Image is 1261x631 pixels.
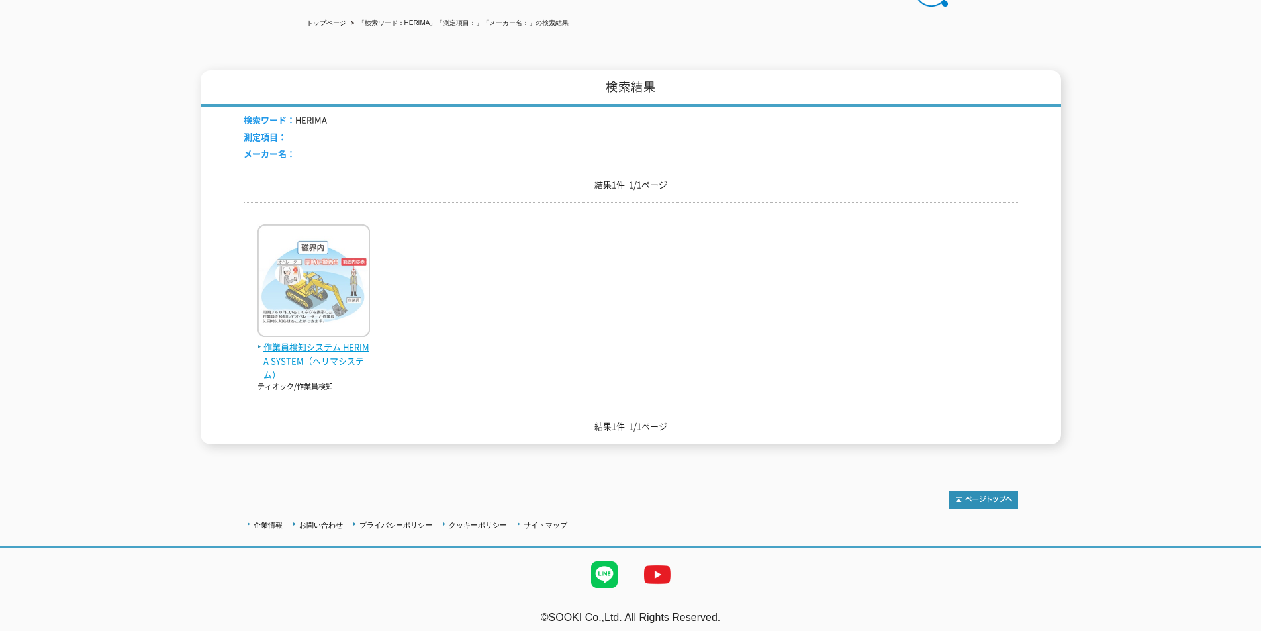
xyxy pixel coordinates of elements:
a: クッキーポリシー [449,521,507,529]
img: YouTube [631,548,684,601]
a: トップページ [306,19,346,26]
h1: 検索結果 [201,70,1061,107]
img: トップページへ [949,491,1018,509]
a: お問い合わせ [299,521,343,529]
a: 企業情報 [254,521,283,529]
a: サイトマップ [524,521,567,529]
span: 測定項目： [244,130,287,143]
a: プライバシーポリシー [359,521,432,529]
li: HERIMA [244,113,327,127]
p: 結果1件 1/1ページ [244,420,1018,434]
img: HERIMA SYSTEM（ヘリマシステム） [257,224,370,340]
p: 結果1件 1/1ページ [244,178,1018,192]
span: 検索ワード： [244,113,295,126]
a: 作業員検知システム HERIMA SYSTEM（ヘリマシステム） [257,326,370,381]
span: 作業員検知システム HERIMA SYSTEM（ヘリマシステム） [257,340,370,381]
li: 「検索ワード：HERIMA」「測定項目：」「メーカー名：」の検索結果 [348,17,569,30]
span: メーカー名： [244,147,295,160]
p: ティオック/作業員検知 [257,381,370,393]
img: LINE [578,548,631,601]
